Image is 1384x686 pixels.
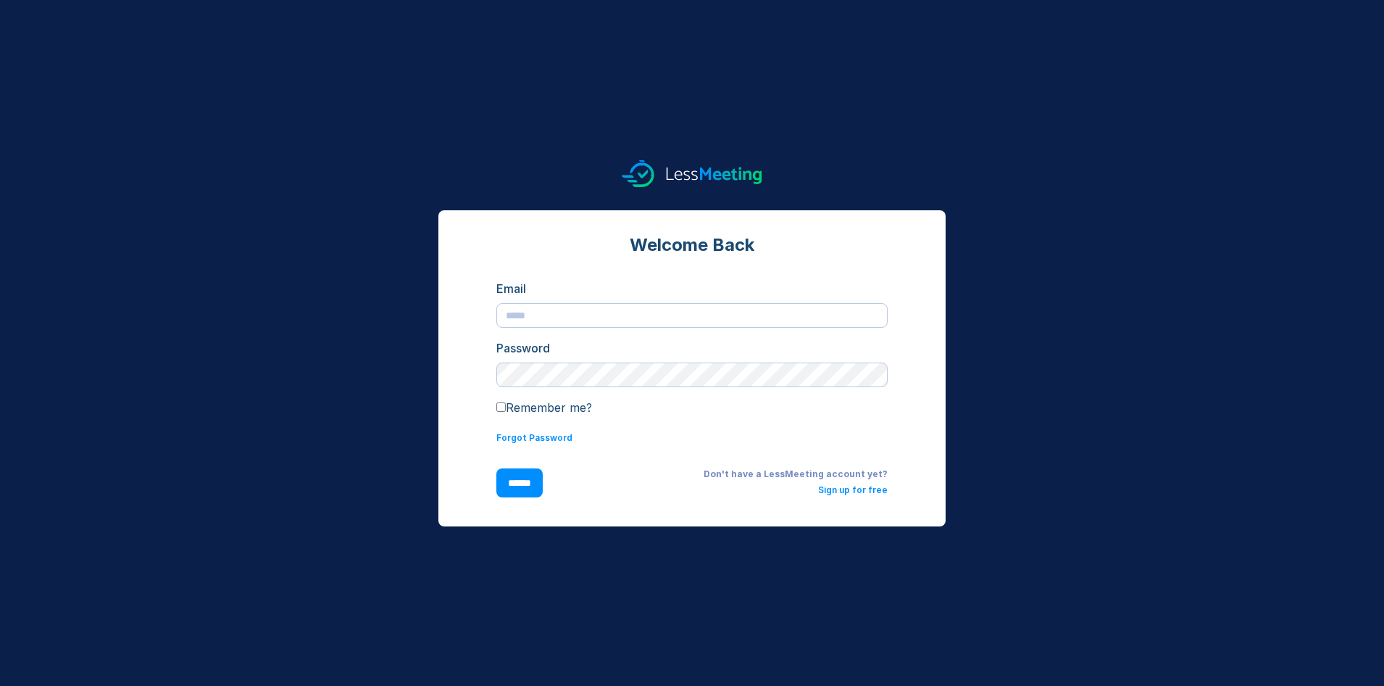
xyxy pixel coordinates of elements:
[496,280,888,297] div: Email
[496,234,888,257] div: Welcome Back
[496,402,506,412] input: Remember me?
[496,339,888,357] div: Password
[496,432,572,443] a: Forgot Password
[496,400,592,415] label: Remember me?
[818,484,888,495] a: Sign up for free
[622,160,762,187] img: logo.svg
[566,468,888,480] div: Don't have a LessMeeting account yet?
